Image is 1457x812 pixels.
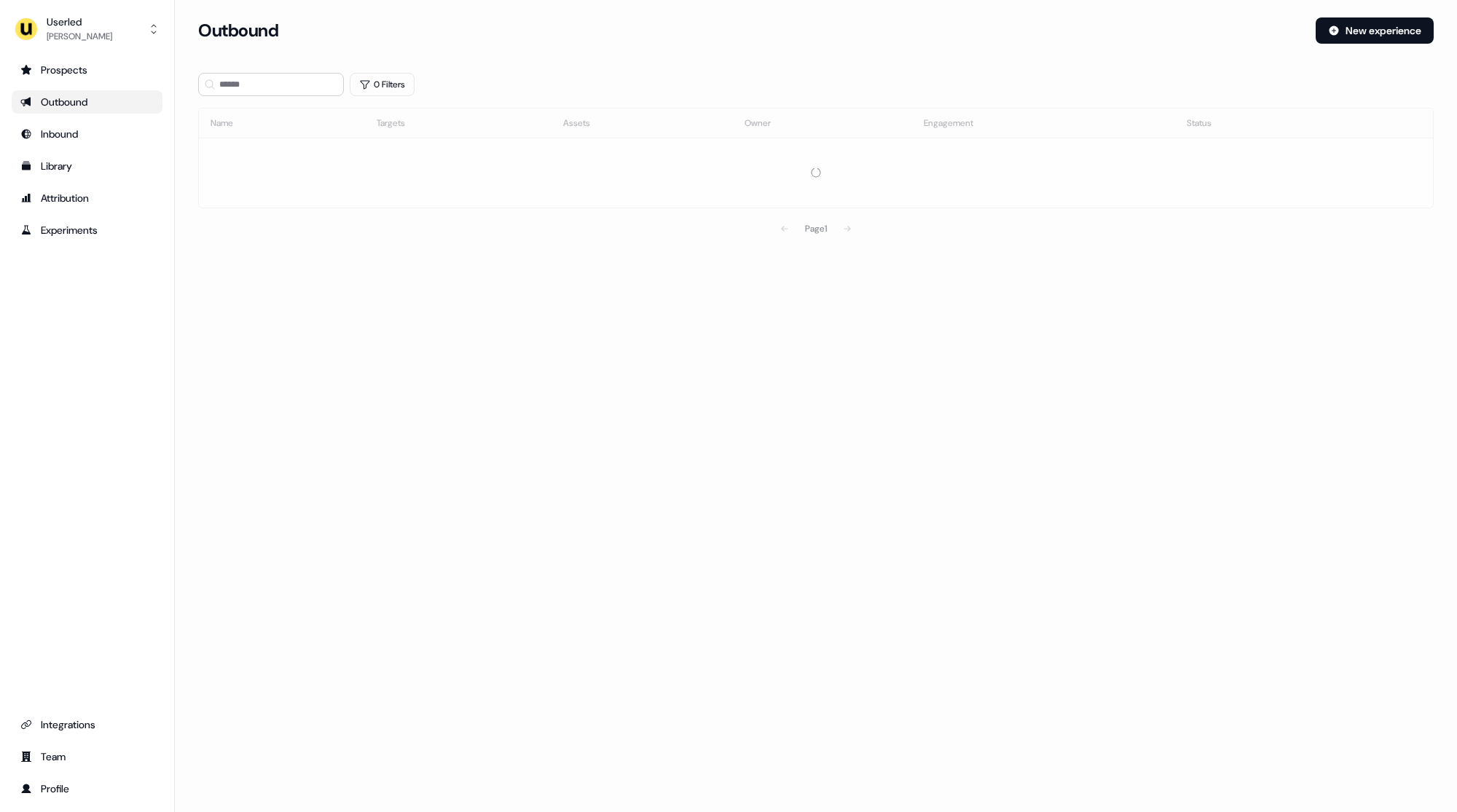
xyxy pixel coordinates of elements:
a: Go to outbound experience [12,90,162,114]
a: Go to profile [12,777,162,800]
button: Userled[PERSON_NAME] [12,12,162,47]
a: Go to prospects [12,58,162,82]
a: Go to attribution [12,186,162,210]
div: Outbound [20,95,154,109]
div: Integrations [20,717,154,732]
a: Go to Inbound [12,122,162,146]
a: Go to integrations [12,713,162,736]
div: Inbound [20,127,154,141]
button: New experience [1316,17,1434,44]
div: Team [20,749,154,764]
div: Attribution [20,191,154,205]
div: Library [20,159,154,173]
h3: Outbound [198,20,278,42]
div: Experiments [20,223,154,237]
div: Profile [20,781,154,796]
a: Go to experiments [12,218,162,242]
div: [PERSON_NAME] [47,29,112,44]
a: Go to templates [12,154,162,178]
div: Prospects [20,63,154,77]
button: 0 Filters [350,73,415,96]
a: Go to team [12,745,162,768]
div: Userled [47,15,112,29]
